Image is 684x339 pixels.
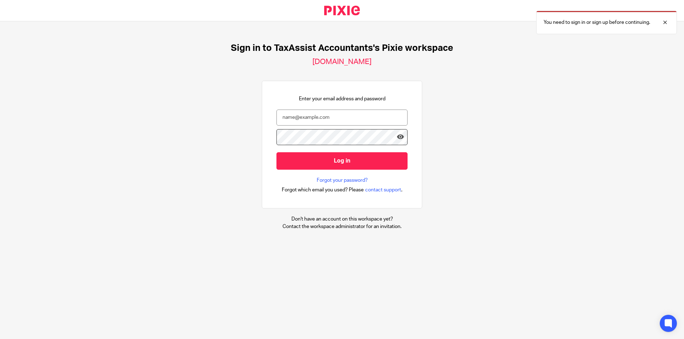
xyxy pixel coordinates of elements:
[299,95,385,102] p: Enter your email address and password
[283,223,401,230] p: Contact the workspace administrator for an invitation.
[276,110,408,126] input: name@example.com
[365,186,401,194] span: contact support
[282,186,403,194] div: .
[282,186,364,194] span: Forgot which email you used? Please
[544,19,650,26] p: You need to sign in or sign up before continuing.
[276,152,408,170] input: Log in
[317,177,368,184] a: Forgot your password?
[312,57,372,67] h2: [DOMAIN_NAME]
[283,216,401,223] p: Don't have an account on this workspace yet?
[231,43,453,54] h1: Sign in to TaxAssist Accountants's Pixie workspace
